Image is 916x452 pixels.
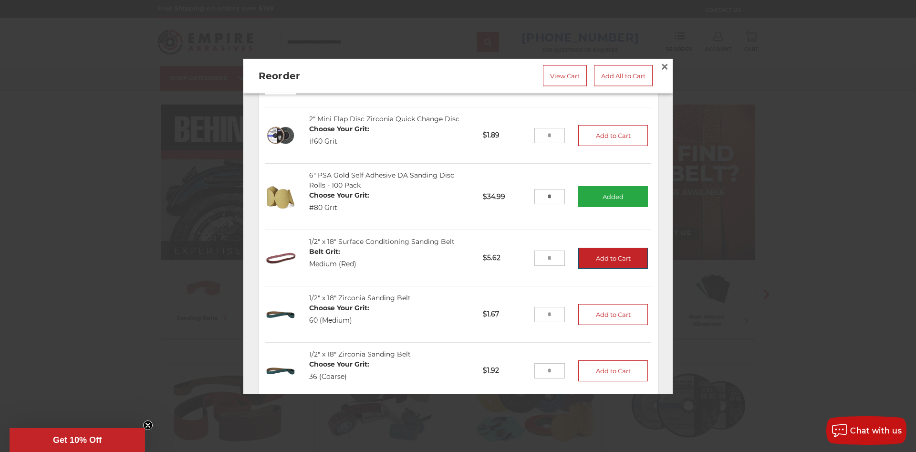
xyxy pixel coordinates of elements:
[265,182,296,213] img: 6
[578,248,648,269] button: Add to Cart
[309,115,459,124] a: 2" Mini Flap Disc Zirconia Quick Change Disc
[265,356,296,387] img: 1/2
[10,428,145,452] div: Get 10% OffClose teaser
[309,191,369,201] dt: Choose Your Grit:
[309,350,411,359] a: 1/2" x 18" Zirconia Sanding Belt
[309,238,455,246] a: 1/2" x 18" Surface Conditioning Sanding Belt
[143,420,153,430] button: Close teaser
[309,304,369,314] dt: Choose Your Grit:
[265,299,296,330] img: 1/2
[309,203,369,213] dd: #80 Grit
[265,243,296,274] img: 1/2
[309,316,369,326] dd: 60 (Medium)
[657,59,672,74] a: Close
[309,247,356,257] dt: Belt Grit:
[309,137,369,147] dd: #60 Grit
[594,65,653,86] a: Add All to Cart
[578,125,648,146] button: Add to Cart
[259,68,416,83] h2: Reorder
[309,360,369,370] dt: Choose Your Grit:
[476,124,534,147] p: $1.89
[476,359,534,383] p: $1.92
[578,187,648,208] button: Added
[309,372,369,382] dd: 36 (Coarse)
[578,304,648,325] button: Add to Cart
[309,260,356,270] dd: Medium (Red)
[476,303,534,326] p: $1.67
[850,426,902,435] span: Chat with us
[309,125,369,135] dt: Choose Your Grit:
[309,171,454,190] a: 6" PSA Gold Self Adhesive DA Sanding Disc Rolls - 100 Pack
[265,120,296,151] img: 2
[543,65,587,86] a: View Cart
[476,247,534,270] p: $5.62
[826,416,906,445] button: Chat with us
[53,435,102,445] span: Get 10% Off
[578,360,648,381] button: Add to Cart
[476,185,534,209] p: $34.99
[660,57,669,75] span: ×
[309,294,411,303] a: 1/2" x 18" Zirconia Sanding Belt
